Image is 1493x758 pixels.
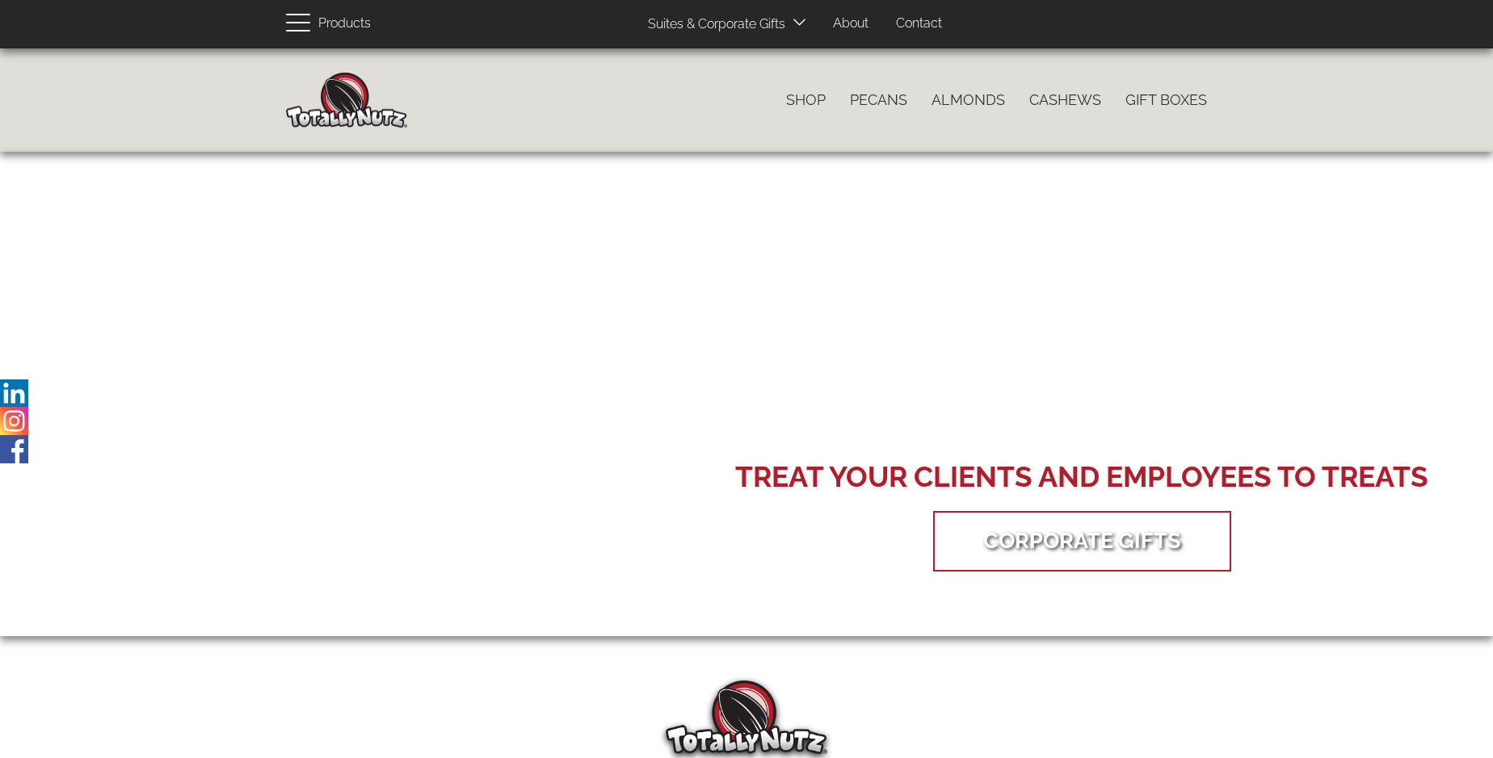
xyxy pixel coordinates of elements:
[884,8,954,40] a: Contact
[286,73,407,128] img: Home
[821,8,881,40] a: About
[959,515,1205,566] a: Corporate Gifts
[666,681,827,754] img: Totally Nutz Logo
[318,12,371,36] span: Products
[1113,83,1219,117] a: Gift Boxes
[735,457,1428,497] div: Treat your Clients and Employees to Treats
[838,83,919,117] a: Pecans
[1017,83,1113,117] a: Cashews
[774,83,838,117] a: Shop
[919,83,1017,117] a: Almonds
[636,9,790,40] a: Suites & Corporate Gifts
